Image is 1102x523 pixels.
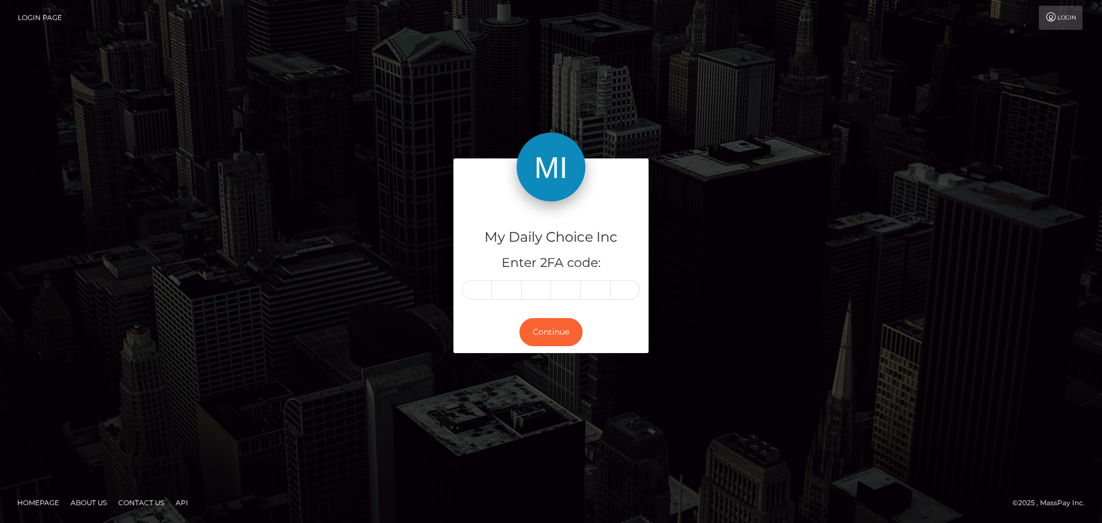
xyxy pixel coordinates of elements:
[519,318,583,346] button: Continue
[462,227,640,247] h4: My Daily Choice Inc
[66,494,111,512] a: About Us
[517,133,585,202] img: My Daily Choice Inc
[13,494,64,512] a: Homepage
[114,494,169,512] a: Contact Us
[462,254,640,272] h5: Enter 2FA code:
[1039,6,1082,30] a: Login
[1012,497,1093,509] div: © 2025 , MassPay Inc.
[18,6,62,30] a: Login Page
[171,494,193,512] a: API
